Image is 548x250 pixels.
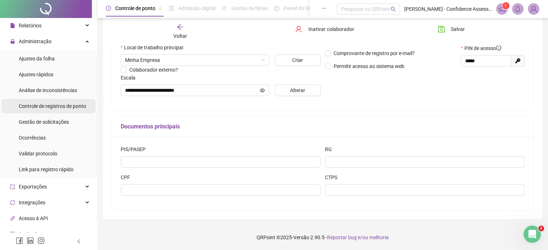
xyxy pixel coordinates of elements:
span: Análise de inconsistências [19,87,77,93]
button: Salvar [432,23,470,35]
span: Alterar [290,86,305,94]
span: Ocorrências [19,135,46,141]
span: Validar protocolo [19,151,57,156]
span: Controle de ponto [115,5,155,11]
footer: QRPoint © 2025 - 2.90.5 - [97,225,548,250]
span: clock-circle [106,6,111,11]
span: bell [514,6,521,12]
span: Acesso à API [19,215,48,221]
span: Aceite de uso [19,231,48,237]
span: Salvador, Bahia, Brazil [125,55,265,65]
span: Permitir acesso ao sistema web [334,63,404,69]
span: sync [10,200,15,205]
label: CPF [121,173,135,181]
span: Voltar [173,33,187,39]
span: file-done [169,6,174,11]
span: Versão [293,235,309,240]
iframe: Intercom live chat [524,226,541,243]
span: save [438,26,445,33]
span: info-circle [496,45,501,50]
span: Colaborador externo? [129,67,178,73]
span: Admissão digital [178,5,215,11]
span: Exportações [19,184,47,190]
label: RG [325,145,337,153]
span: facebook [16,237,23,244]
span: user-delete [295,26,302,33]
button: Inativar colaborador [290,23,359,35]
span: left [76,239,81,244]
span: Reportar bug e/ou melhoria [327,235,389,240]
span: linkedin [27,237,34,244]
span: Relatórios [19,23,41,28]
span: ellipsis [322,6,327,11]
span: PIN de acesso [464,44,501,52]
span: Criar [292,56,303,64]
span: instagram [37,237,45,244]
span: dashboard [274,6,279,11]
span: api [10,215,15,221]
span: Integrações [19,200,45,205]
span: arrow-left [177,23,184,31]
img: 78724 [528,4,539,14]
h5: Documentos principais [121,122,525,131]
span: lock [10,38,15,44]
label: Escala [121,74,140,82]
button: Criar [275,54,321,66]
span: notification [499,6,505,12]
span: Comprovante de registro por e-mail? [334,50,415,56]
button: Alterar [275,85,321,96]
span: Ajustes rápidos [19,72,53,77]
span: export [10,184,15,189]
span: sun [222,6,227,11]
span: Gestão de solicitações [19,119,69,125]
span: 2 [538,226,544,231]
sup: 1 [502,2,509,9]
span: file [10,23,15,28]
span: 1 [504,3,507,8]
span: Salvar [451,25,465,33]
span: eye [260,88,265,93]
span: [PERSON_NAME] - Confidence Assessoria e Administração de Condominios [404,5,492,13]
span: Link para registro rápido [19,167,73,172]
span: Administração [19,38,52,44]
span: search [391,6,396,12]
span: Painel do DP [284,5,312,11]
span: Inativar colaborador [308,25,354,33]
span: Controle de registros de ponto [19,103,86,109]
label: Local de trabalho principal [121,44,188,51]
span: Ajustes da folha [19,56,55,62]
label: CTPS [325,173,342,181]
label: PIS/PASEP [121,145,150,153]
span: audit [10,231,15,236]
span: Gestão de férias [231,5,268,11]
span: pushpin [158,6,162,11]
